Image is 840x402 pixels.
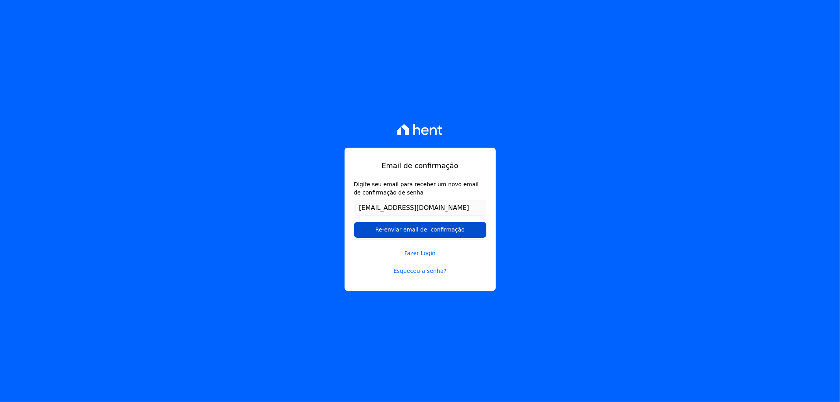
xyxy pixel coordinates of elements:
[354,222,486,238] input: Re-enviar email de confirmação
[354,160,486,171] h1: Email de confirmação
[354,200,486,216] input: Email
[354,267,486,275] a: Esqueceu a senha?
[354,180,486,197] label: Digite seu email para receber um novo email de confirmação de senha
[354,239,486,258] a: Fazer Login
